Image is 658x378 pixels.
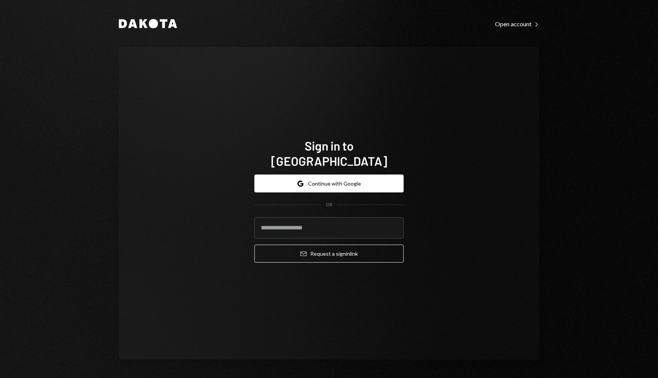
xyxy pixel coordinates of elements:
[495,20,539,28] div: Open account
[495,19,539,28] a: Open account
[254,138,404,168] h1: Sign in to [GEOGRAPHIC_DATA]
[254,245,404,263] button: Request a signinlink
[254,175,404,192] button: Continue with Google
[326,202,332,208] div: OR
